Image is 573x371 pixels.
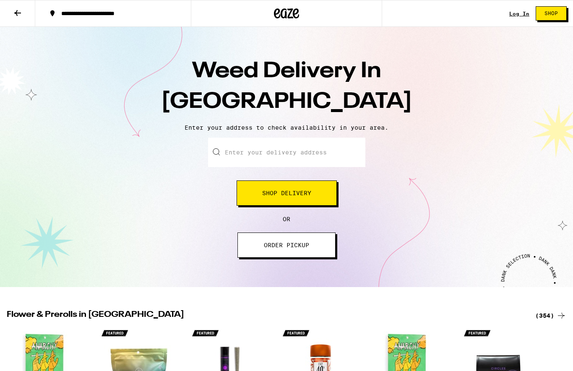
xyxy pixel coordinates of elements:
a: (354) [535,311,566,321]
span: [GEOGRAPHIC_DATA] [161,91,412,113]
span: ORDER PICKUP [264,242,309,248]
span: Shop Delivery [262,190,311,196]
input: Enter your delivery address [208,138,365,167]
h2: Flower & Prerolls in [GEOGRAPHIC_DATA] [7,311,525,321]
a: Log In [509,11,529,16]
span: Shop [544,11,558,16]
h1: Weed Delivery In [140,56,433,118]
button: Shop Delivery [237,180,337,206]
a: Shop [529,6,573,21]
button: ORDER PICKUP [237,233,336,258]
button: Shop [536,6,567,21]
p: Enter your address to check availability in your area. [8,124,565,131]
span: OR [283,216,290,222]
